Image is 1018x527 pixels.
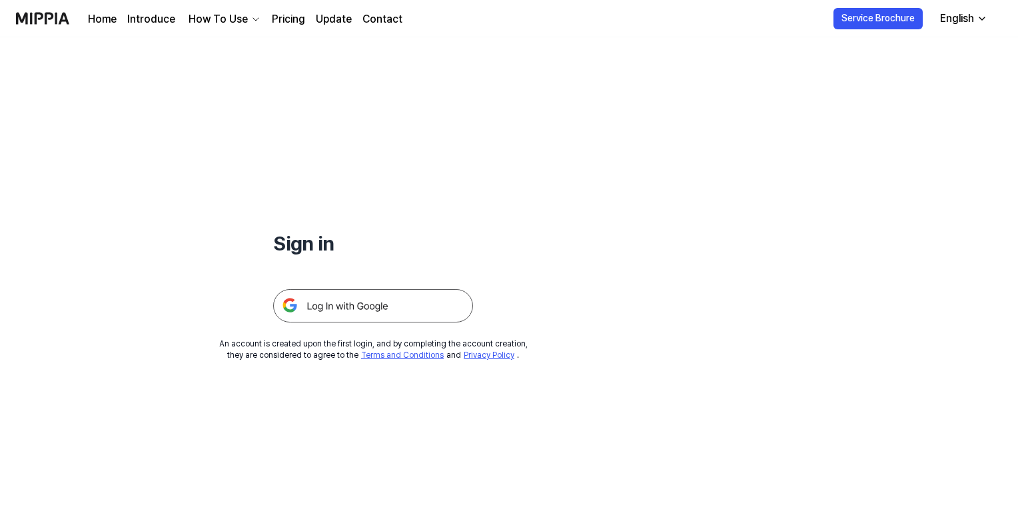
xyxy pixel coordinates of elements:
[362,11,402,27] a: Contact
[186,11,261,27] button: How To Use
[273,289,473,322] img: 구글 로그인 버튼
[464,350,514,360] a: Privacy Policy
[316,11,352,27] a: Update
[929,5,995,32] button: English
[219,338,528,361] div: An account is created upon the first login, and by completing the account creation, they are cons...
[272,11,305,27] a: Pricing
[361,350,444,360] a: Terms and Conditions
[937,11,977,27] div: English
[127,11,175,27] a: Introduce
[88,11,117,27] a: Home
[186,11,251,27] div: How To Use
[273,229,473,257] h1: Sign in
[833,8,923,29] button: Service Brochure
